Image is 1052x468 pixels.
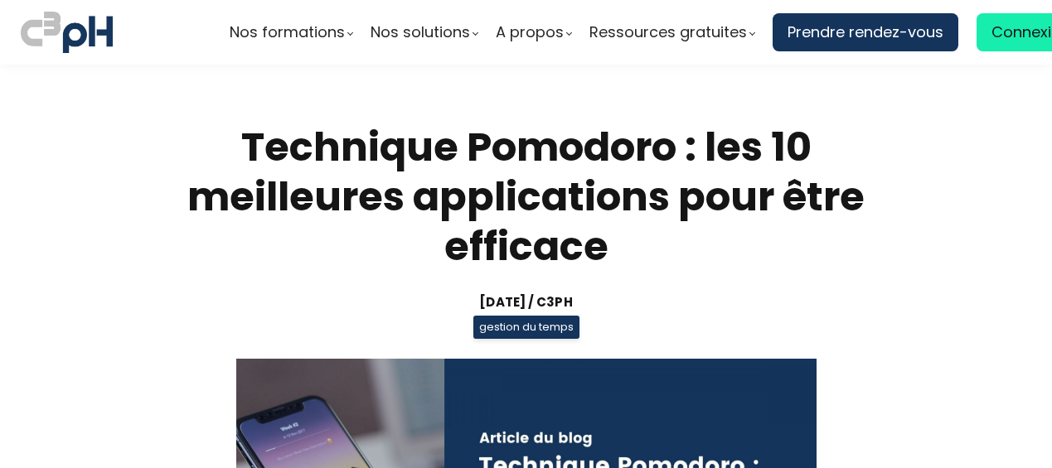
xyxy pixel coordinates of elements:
[141,292,912,311] div: [DATE] / C3pH
[788,20,943,45] span: Prendre rendez-vous
[773,13,958,51] a: Prendre rendez-vous
[496,20,564,45] span: A propos
[141,123,912,272] h1: Technique Pomodoro : les 10 meilleures applications pour être efficace
[21,8,113,56] img: logo C3PH
[589,20,747,45] span: Ressources gratuites
[371,20,470,45] span: Nos solutions
[230,20,345,45] span: Nos formations
[473,316,579,339] span: gestion du temps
